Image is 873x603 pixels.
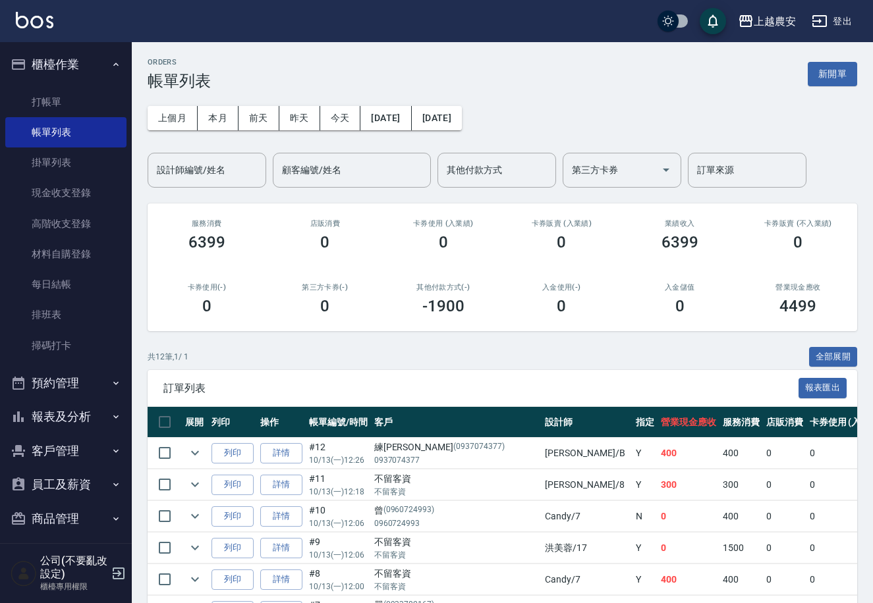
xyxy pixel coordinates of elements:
[202,297,211,315] h3: 0
[675,297,685,315] h3: 0
[309,549,368,561] p: 10/13 (一) 12:06
[211,475,254,495] button: 列印
[309,517,368,529] p: 10/13 (一) 12:06
[208,407,257,438] th: 列印
[658,564,719,595] td: 400
[763,533,806,564] td: 0
[793,233,803,251] h3: 0
[282,219,369,228] h2: 店販消費
[658,469,719,500] td: 300
[662,233,698,251] h3: 6399
[658,501,719,532] td: 0
[5,300,127,330] a: 排班表
[719,438,763,469] td: 400
[309,486,368,498] p: 10/13 (一) 12:18
[279,106,320,130] button: 昨天
[374,581,539,592] p: 不留客資
[182,407,208,438] th: 展開
[374,454,539,466] p: 0937074377
[374,486,539,498] p: 不留客資
[5,269,127,300] a: 每日結帳
[439,233,448,251] h3: 0
[633,438,658,469] td: Y
[808,67,857,80] a: 新開單
[5,467,127,502] button: 員工及薪資
[320,233,329,251] h3: 0
[260,506,302,527] a: 詳情
[239,106,279,130] button: 前天
[799,381,847,394] a: 報表匯出
[163,283,250,292] h2: 卡券使用(-)
[719,533,763,564] td: 1500
[412,106,462,130] button: [DATE]
[5,178,127,208] a: 現金收支登錄
[542,533,633,564] td: 洪美蓉 /17
[779,297,816,315] h3: 4499
[658,438,719,469] td: 400
[658,407,719,438] th: 營業現金應收
[422,297,465,315] h3: -1900
[633,469,658,500] td: Y
[808,62,857,86] button: 新開單
[260,475,302,495] a: 詳情
[5,434,127,468] button: 客戶管理
[763,564,806,595] td: 0
[185,443,205,463] button: expand row
[374,440,539,454] div: 練[PERSON_NAME]
[542,469,633,500] td: [PERSON_NAME] /8
[5,147,127,178] a: 掛單列表
[656,159,677,180] button: Open
[306,533,371,564] td: #9
[185,538,205,558] button: expand row
[40,581,107,592] p: 櫃檯專用權限
[211,569,254,590] button: 列印
[320,297,329,315] h3: 0
[763,438,806,469] td: 0
[733,8,801,35] button: 上越農安
[763,469,806,500] td: 0
[5,209,127,239] a: 高階收支登錄
[374,517,539,529] p: 0960724993
[633,533,658,564] td: Y
[542,564,633,595] td: Candy /7
[40,554,107,581] h5: 公司(不要亂改設定)
[260,569,302,590] a: 詳情
[185,506,205,526] button: expand row
[374,472,539,486] div: 不留客資
[257,407,306,438] th: 操作
[309,454,368,466] p: 10/13 (一) 12:26
[633,501,658,532] td: N
[519,219,605,228] h2: 卡券販賣 (入業績)
[306,501,371,532] td: #10
[763,501,806,532] td: 0
[188,233,225,251] h3: 6399
[371,407,542,438] th: 客戶
[383,504,435,517] p: (0960724993)
[400,283,487,292] h2: 其他付款方式(-)
[309,581,368,592] p: 10/13 (一) 12:00
[5,330,127,361] a: 掃碼打卡
[163,382,799,395] span: 訂單列表
[306,438,371,469] td: #12
[719,407,763,438] th: 服務消費
[719,469,763,500] td: 300
[453,440,505,454] p: (0937074377)
[211,538,254,558] button: 列印
[557,297,566,315] h3: 0
[519,283,605,292] h2: 入金使用(-)
[282,283,369,292] h2: 第三方卡券(-)
[633,407,658,438] th: 指定
[5,239,127,269] a: 材料自購登錄
[636,283,723,292] h2: 入金儲值
[360,106,411,130] button: [DATE]
[16,12,53,28] img: Logo
[148,72,211,90] h3: 帳單列表
[763,407,806,438] th: 店販消費
[374,567,539,581] div: 不留客資
[700,8,726,34] button: save
[754,13,796,30] div: 上越農安
[374,504,539,517] div: 曾
[306,564,371,595] td: #8
[5,47,127,82] button: 櫃檯作業
[163,219,250,228] h3: 服務消費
